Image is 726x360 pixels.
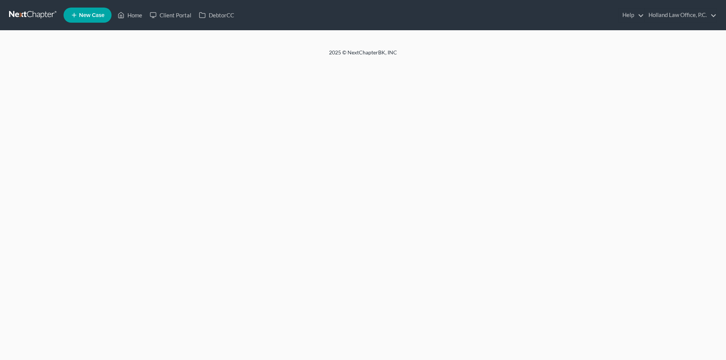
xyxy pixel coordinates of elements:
[619,8,644,22] a: Help
[147,49,579,62] div: 2025 © NextChapterBK, INC
[64,8,112,23] new-legal-case-button: New Case
[645,8,717,22] a: Holland Law Office, P.C.
[195,8,238,22] a: DebtorCC
[146,8,195,22] a: Client Portal
[114,8,146,22] a: Home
